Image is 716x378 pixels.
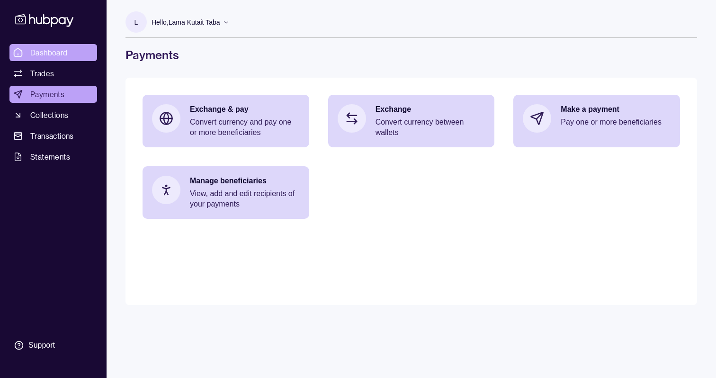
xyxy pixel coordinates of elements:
[9,107,97,124] a: Collections
[152,17,220,27] p: Hello, Lama Kutait Taba
[190,117,300,138] p: Convert currency and pay one or more beneficiaries
[30,47,68,58] span: Dashboard
[30,130,74,142] span: Transactions
[30,68,54,79] span: Trades
[9,65,97,82] a: Trades
[190,176,300,186] p: Manage beneficiaries
[9,148,97,165] a: Statements
[561,104,671,115] p: Make a payment
[376,117,485,138] p: Convert currency between wallets
[190,189,300,209] p: View, add and edit recipients of your payments
[143,166,309,219] a: Manage beneficiariesView, add and edit recipients of your payments
[30,109,68,121] span: Collections
[134,17,138,27] p: L
[376,104,485,115] p: Exchange
[561,117,671,127] p: Pay one or more beneficiaries
[9,335,97,355] a: Support
[9,44,97,61] a: Dashboard
[9,127,97,144] a: Transactions
[513,95,680,142] a: Make a paymentPay one or more beneficiaries
[125,47,697,63] h1: Payments
[190,104,300,115] p: Exchange & pay
[30,151,70,162] span: Statements
[328,95,495,147] a: ExchangeConvert currency between wallets
[143,95,309,147] a: Exchange & payConvert currency and pay one or more beneficiaries
[9,86,97,103] a: Payments
[30,89,64,100] span: Payments
[28,340,55,351] div: Support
